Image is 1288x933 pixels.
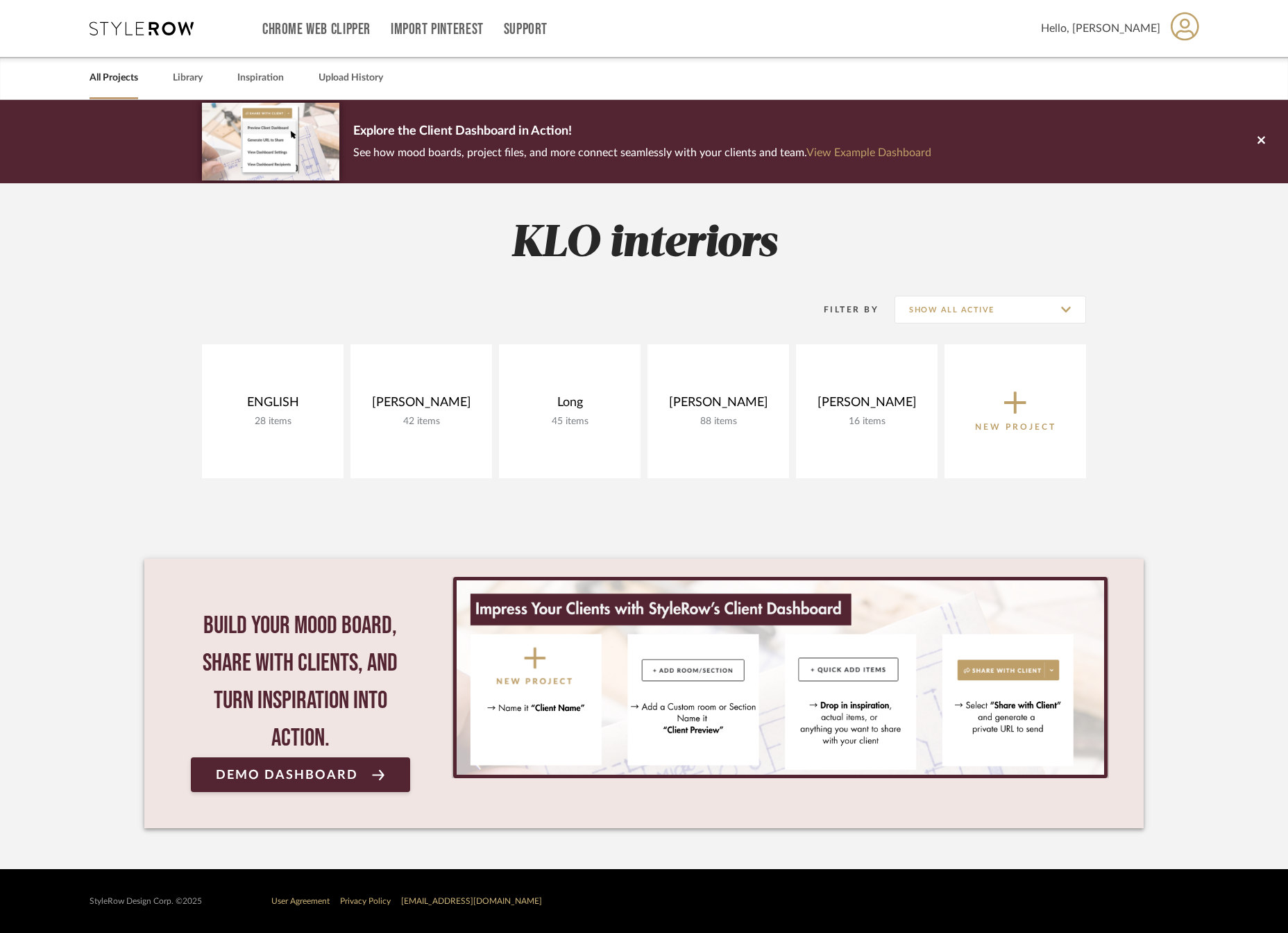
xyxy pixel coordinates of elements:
a: View Example Dashboard [806,147,931,158]
div: [PERSON_NAME] [807,395,926,416]
a: Support [504,24,548,35]
div: Filter By [806,303,879,317]
a: Chrome Web Clipper [262,24,371,35]
a: Inspiration [237,69,284,87]
div: StyleRow Design Corp. ©2025 [90,896,202,907]
div: Build your mood board, share with clients, and turn inspiration into action. [191,607,410,757]
h2: KLO interiors [144,218,1144,270]
a: Demo Dashboard [191,757,410,792]
p: See how mood boards, project files, and more connect seamlessly with your clients and team. [353,143,931,162]
p: Explore the Client Dashboard in Action! [353,121,931,143]
div: 88 items [659,416,778,428]
div: 42 items [362,416,481,428]
p: New Project [975,420,1056,434]
img: d5d033c5-7b12-40c2-a960-1ecee1989c38.png [202,103,339,180]
div: ENGLISH [213,395,332,416]
div: 16 items [807,416,926,428]
a: [EMAIL_ADDRESS][DOMAIN_NAME] [401,897,542,905]
a: Library [173,69,203,87]
a: Privacy Policy [340,897,391,905]
div: 0 [452,577,1109,778]
a: Import Pinterest [391,24,484,35]
span: Demo Dashboard [216,768,358,782]
span: Hello, [PERSON_NAME] [1041,20,1160,37]
img: StyleRow_Client_Dashboard_Banner__1_.png [457,580,1104,775]
div: 45 items [510,416,629,428]
button: New Project [944,344,1086,478]
a: All Projects [90,69,138,87]
div: [PERSON_NAME] [362,395,481,416]
a: Upload History [319,69,383,87]
a: User Agreement [271,897,330,905]
div: Long [510,395,629,416]
div: [PERSON_NAME] [659,395,778,416]
div: 28 items [213,416,332,428]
